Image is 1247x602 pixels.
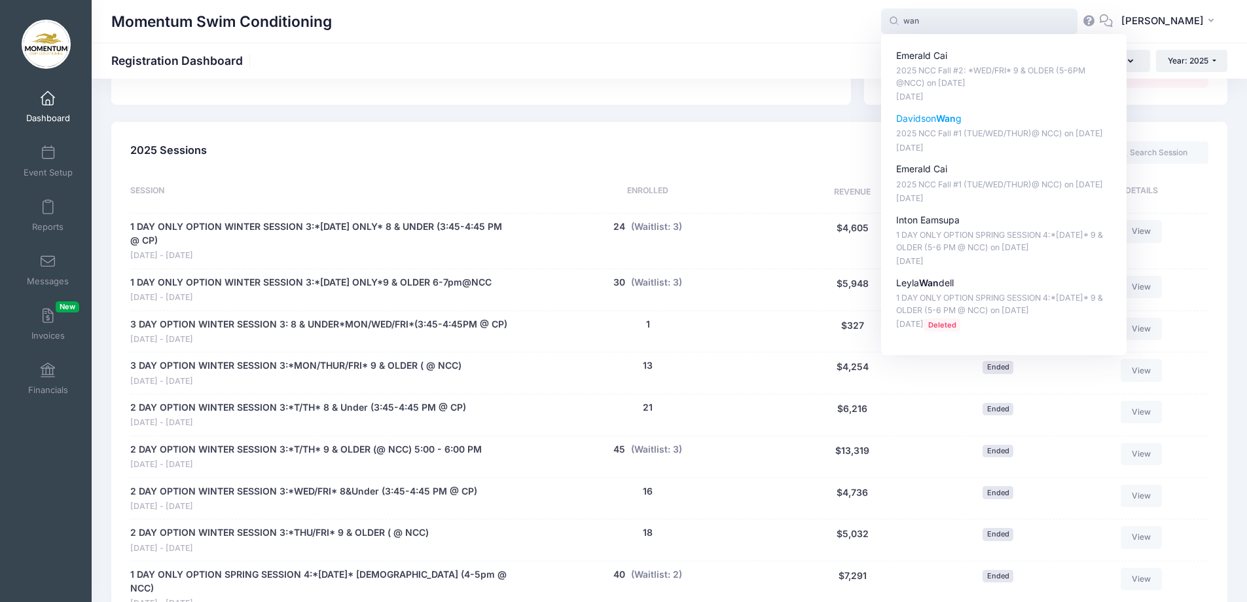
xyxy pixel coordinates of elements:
[518,185,777,200] div: Enrolled
[983,528,1013,540] span: Ended
[1121,568,1163,590] a: View
[31,330,65,341] span: Invoices
[32,221,63,233] span: Reports
[1121,220,1163,242] a: View
[130,375,461,388] span: [DATE] - [DATE]
[777,401,928,429] div: $6,216
[1121,318,1163,340] a: View
[777,276,928,304] div: $5,948
[643,526,653,540] button: 18
[17,301,79,347] a: InvoicesNew
[896,162,1112,176] p: Emerald Cai
[896,49,1112,63] p: Emerald Cai
[896,318,1112,331] p: [DATE]
[643,401,653,415] button: 21
[919,277,939,288] strong: Wan
[1121,485,1163,507] a: View
[1168,56,1208,66] span: Year: 2025
[130,485,477,499] a: 2 DAY OPTION WINTER SESSION 3:*WED/FRI* 8&Under (3:45-4:45 PM @ CP)
[130,318,507,331] a: 3 DAY OPTION WINTER SESSION 3: 8 & UNDER*MON/WED/FRI*(3:45-4:45PM @ CP)
[1113,7,1227,37] button: [PERSON_NAME]
[983,570,1013,582] span: Ended
[130,542,429,555] span: [DATE] - [DATE]
[1156,50,1227,72] button: Year: 2025
[983,403,1013,415] span: Ended
[777,526,928,554] div: $5,032
[613,276,625,290] button: 30
[130,276,492,290] a: 1 DAY ONLY OPTION WINTER SESSION 3:*[DATE] ONLY*9 & OLDER 6-7pm@NCC
[1121,276,1163,298] a: View
[111,54,254,67] h1: Registration Dashboard
[896,65,1112,89] p: 2025 NCC Fall #2: *WED/FRI* 9 & OLDER (5-6PM @NCC) on [DATE]
[924,318,960,331] span: Deleted
[896,255,1112,268] p: [DATE]
[22,20,71,69] img: Momentum Swim Conditioning
[896,128,1112,140] p: 2025 NCC Fall #1 (TUE/WED/THUR)@ NCC) on [DATE]
[28,385,68,396] span: Financials
[130,401,466,415] a: 2 DAY OPTION WINTER SESSION 3:*T/TH* 8 & Under (3:45-4:45 PM @ CP)
[777,318,928,346] div: $327
[613,443,625,457] button: 45
[130,568,512,595] a: 1 DAY ONLY OPTION SPRING SESSION 4:*[DATE]* [DEMOGRAPHIC_DATA] (4-5pm @ NCC)
[17,247,79,293] a: Messages
[896,276,1112,290] p: Leyla dell
[983,445,1013,457] span: Ended
[26,113,70,124] span: Dashboard
[983,361,1013,373] span: Ended
[896,292,1112,316] p: 1 DAY ONLY OPTION SPRING SESSION 4:*[DATE]* 9 & OLDER (5-6 PM @ NCC) on [DATE]
[631,276,682,290] button: (Waitlist: 3)
[881,9,1077,35] input: Search by First Name, Last Name, or Email...
[1121,443,1163,465] a: View
[111,7,332,37] h1: Momentum Swim Conditioning
[130,459,482,471] span: [DATE] - [DATE]
[24,167,73,178] span: Event Setup
[130,526,429,540] a: 2 DAY OPTION WINTER SESSION 3:*THU/FRI* 9 & OLDER ( @ NCC)
[17,138,79,184] a: Event Setup
[613,220,625,234] button: 24
[130,359,461,373] a: 3 DAY OPTION WINTER SESSION 3:*MON/THUR/FRI* 9 & OLDER ( @ NCC)
[130,185,518,200] div: Session
[777,220,928,262] div: $4,605
[631,443,682,457] button: (Waitlist: 3)
[777,185,928,200] div: Revenue
[27,276,69,287] span: Messages
[631,220,682,234] button: (Waitlist: 3)
[643,485,653,499] button: 16
[1068,185,1208,200] div: Details
[56,301,79,312] span: New
[130,417,466,429] span: [DATE] - [DATE]
[777,443,928,471] div: $13,319
[17,84,79,130] a: Dashboard
[17,193,79,238] a: Reports
[130,250,512,262] span: [DATE] - [DATE]
[1121,401,1163,423] a: View
[1121,359,1163,381] a: View
[646,318,650,331] button: 1
[936,113,956,124] strong: Wan
[777,359,928,387] div: $4,254
[1121,526,1163,548] a: View
[130,143,207,157] span: 2025 Sessions
[130,333,507,346] span: [DATE] - [DATE]
[643,359,653,373] button: 13
[1110,141,1208,164] input: Search Session
[896,179,1112,191] p: 2025 NCC Fall #1 (TUE/WED/THUR)@ NCC) on [DATE]
[896,142,1112,155] p: [DATE]
[1121,14,1204,28] span: [PERSON_NAME]
[631,568,682,582] button: (Waitlist: 2)
[130,292,492,304] span: [DATE] - [DATE]
[613,568,625,582] button: 40
[130,443,482,457] a: 2 DAY OPTION WINTER SESSION 3:*T/TH* 9 & OLDER (@ NCC) 5:00 - 6:00 PM
[896,229,1112,254] p: 1 DAY ONLY OPTION SPRING SESSION 4:*[DATE]* 9 & OLDER (5-6 PM @ NCC) on [DATE]
[130,220,512,248] a: 1 DAY ONLY OPTION WINTER SESSION 3:*[DATE] ONLY* 8 & UNDER (3:45-4:45 PM @ CP)
[896,193,1112,205] p: [DATE]
[130,500,477,513] span: [DATE] - [DATE]
[896,214,1112,227] p: Inton Eamsupa
[17,356,79,402] a: Financials
[983,486,1013,499] span: Ended
[896,112,1112,126] p: Davidson g
[896,91,1112,103] p: [DATE]
[777,485,928,513] div: $4,736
